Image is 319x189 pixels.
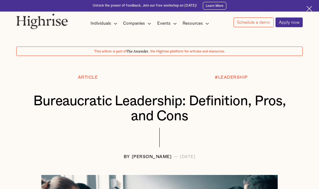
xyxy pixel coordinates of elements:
img: Highrise logo [16,13,68,29]
div: — [174,155,178,159]
div: Resources [183,20,203,27]
div: Individuals [90,20,119,27]
div: [DATE] [180,155,195,159]
div: Events [157,20,179,27]
div: Individuals [90,20,111,27]
div: [PERSON_NAME] [132,155,172,159]
div: Events [157,20,171,27]
a: Schedule a demo [234,17,273,27]
div: Article [78,75,98,80]
div: Companies [123,20,153,27]
div: Companies [123,20,145,27]
span: , the Highrise platform for articles and resources. [148,50,225,53]
div: Resources [183,20,211,27]
a: Learn More [203,2,226,9]
div: BY [124,155,130,159]
div: Unlock the power of feedback. Join our free workshop on [DATE]! [93,3,197,8]
div: #LEADERSHIP [215,75,248,80]
a: Apply now [275,17,303,27]
span: The Ascender [126,49,148,53]
span: This article is part of [94,50,126,53]
img: Cross icon [306,6,312,12]
h1: Bureaucratic Leadership: Definition, Pros, and Cons [28,94,291,124]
